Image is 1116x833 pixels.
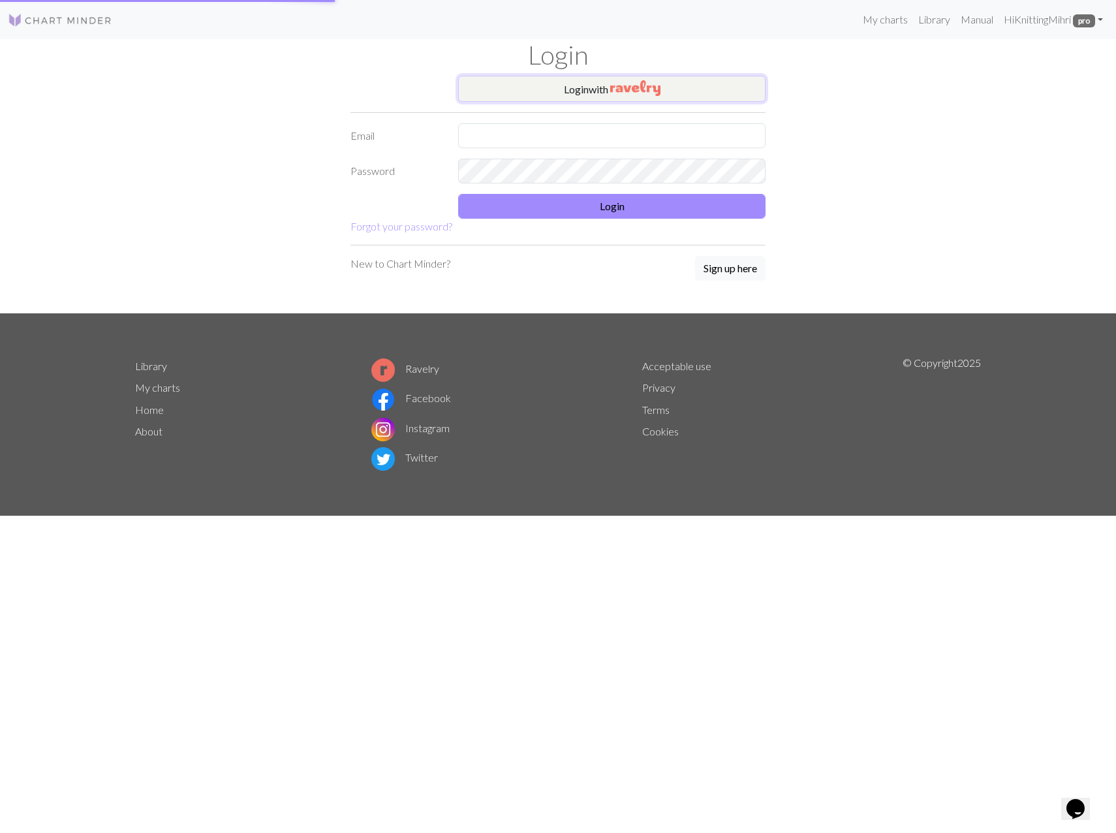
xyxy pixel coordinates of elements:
a: Cookies [642,425,679,437]
a: Facebook [371,392,451,404]
a: Twitter [371,451,438,464]
img: Ravelry logo [371,358,395,382]
button: Loginwith [458,76,766,102]
label: Email [343,123,450,148]
img: Instagram logo [371,418,395,441]
button: Login [458,194,766,219]
p: © Copyright 2025 [903,355,981,474]
a: Terms [642,403,670,416]
a: My charts [135,381,180,394]
img: Ravelry [610,80,660,96]
a: Acceptable use [642,360,711,372]
a: Manual [955,7,999,33]
a: Library [913,7,955,33]
img: Twitter logo [371,447,395,471]
label: Password [343,159,450,183]
a: Sign up here [695,256,766,282]
a: Home [135,403,164,416]
a: Library [135,360,167,372]
img: Facebook logo [371,388,395,411]
a: Privacy [642,381,675,394]
span: pro [1073,14,1095,27]
iframe: chat widget [1061,781,1103,820]
a: My charts [858,7,913,33]
a: About [135,425,163,437]
a: HiKnittingMihri pro [999,7,1108,33]
a: Ravelry [371,362,439,375]
h1: Login [127,39,989,71]
a: Instagram [371,422,450,434]
a: Forgot your password? [350,220,452,232]
p: New to Chart Minder? [350,256,450,272]
img: Logo [8,12,112,28]
button: Sign up here [695,256,766,281]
